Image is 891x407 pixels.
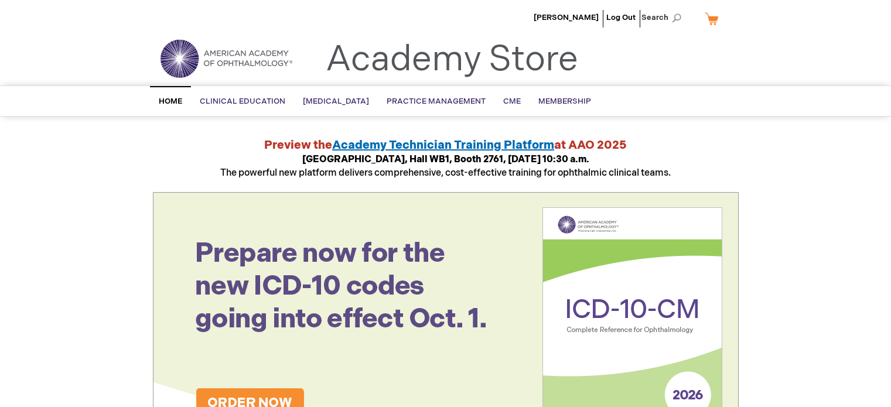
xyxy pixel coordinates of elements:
[220,154,671,179] span: The powerful new platform delivers comprehensive, cost-effective training for ophthalmic clinical...
[534,13,599,22] a: [PERSON_NAME]
[200,97,285,106] span: Clinical Education
[326,39,578,81] a: Academy Store
[264,138,627,152] strong: Preview the at AAO 2025
[303,97,369,106] span: [MEDICAL_DATA]
[503,97,521,106] span: CME
[387,97,486,106] span: Practice Management
[332,138,554,152] a: Academy Technician Training Platform
[159,97,182,106] span: Home
[302,154,589,165] strong: [GEOGRAPHIC_DATA], Hall WB1, Booth 2761, [DATE] 10:30 a.m.
[538,97,591,106] span: Membership
[606,13,636,22] a: Log Out
[641,6,686,29] span: Search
